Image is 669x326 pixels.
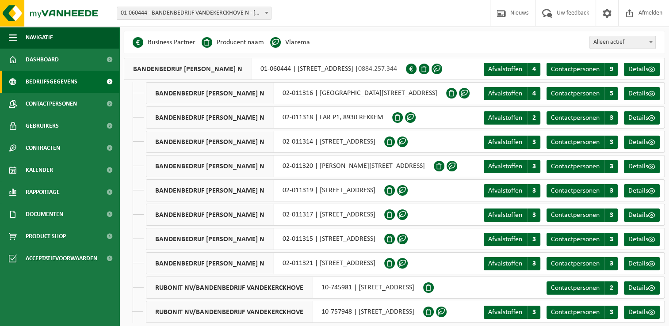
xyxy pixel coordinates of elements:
div: 02-011318 | LAR P1, 8930 REKKEM [146,106,392,129]
span: BANDENBEDRIJF [PERSON_NAME] N [124,58,252,80]
span: BANDENBEDRIJF [PERSON_NAME] N [146,253,274,274]
span: RUBONIT NV/BANDENBEDRIJF VANDEKERCKHOVE [146,301,313,322]
a: Contactpersonen 3 [547,111,618,125]
span: Details [628,236,648,243]
span: Afvalstoffen [488,187,522,194]
span: BANDENBEDRIJF [PERSON_NAME] N [146,204,274,225]
span: BANDENBEDRIJF [PERSON_NAME] N [146,228,274,250]
a: Afvalstoffen 3 [484,257,540,270]
span: Contactpersonen [551,187,600,194]
a: Details [624,136,660,149]
span: Contactpersonen [551,139,600,146]
span: Dashboard [26,49,59,71]
span: 5 [604,87,618,100]
span: Afvalstoffen [488,66,522,73]
a: Contactpersonen 3 [547,184,618,197]
span: Afvalstoffen [488,309,522,316]
a: Details [624,281,660,295]
span: RUBONIT NV/BANDENBEDRIJF VANDEKERCKHOVE [146,277,313,298]
div: 02-011316 | [GEOGRAPHIC_DATA][STREET_ADDRESS] [146,82,446,104]
span: Afvalstoffen [488,260,522,267]
span: Details [628,187,648,194]
span: Contactpersonen [551,212,600,219]
span: Afvalstoffen [488,139,522,146]
span: 3 [527,208,540,222]
span: BANDENBEDRIJF [PERSON_NAME] N [146,155,274,177]
span: 3 [604,257,618,270]
span: Details [628,139,648,146]
li: Business Partner [133,36,195,49]
span: Acceptatievoorwaarden [26,247,97,269]
span: 01-060444 - BANDENBEDRIJF VANDEKERCKHOVE N - HARELBEKE [117,7,271,19]
a: Contactpersonen 3 [547,233,618,246]
span: BANDENBEDRIJF [PERSON_NAME] N [146,180,274,201]
div: 02-011317 | [STREET_ADDRESS] [146,204,384,226]
span: Navigatie [26,27,53,49]
a: Details [624,184,660,197]
div: 02-011321 | [STREET_ADDRESS] [146,252,384,274]
span: 3 [604,184,618,197]
span: Details [628,284,648,292]
span: Afvalstoffen [488,114,522,121]
a: Contactpersonen 3 [547,136,618,149]
span: Details [628,66,648,73]
span: 9 [604,63,618,76]
span: Contactpersonen [551,90,600,97]
span: 3 [604,136,618,149]
span: Details [628,163,648,170]
span: Afvalstoffen [488,90,522,97]
a: Afvalstoffen 3 [484,233,540,246]
a: Contactpersonen 5 [547,87,618,100]
span: BANDENBEDRIJF [PERSON_NAME] N [146,107,274,128]
span: Bedrijfsgegevens [26,71,77,93]
a: Details [624,111,660,125]
span: Alleen actief [589,36,656,49]
a: Afvalstoffen 2 [484,111,540,125]
a: Afvalstoffen 3 [484,306,540,319]
span: Documenten [26,203,63,225]
span: 3 [527,306,540,319]
a: Afvalstoffen 3 [484,184,540,197]
span: Contactpersonen [551,236,600,243]
a: Afvalstoffen 4 [484,63,540,76]
span: Afvalstoffen [488,236,522,243]
a: Contactpersonen 2 [547,281,618,295]
a: Details [624,63,660,76]
li: Producent naam [202,36,264,49]
span: Contactpersonen [551,114,600,121]
a: Contactpersonen 3 [547,160,618,173]
span: 3 [527,136,540,149]
span: 4 [527,87,540,100]
a: Details [624,257,660,270]
span: Contactpersonen [551,163,600,170]
div: 02-011314 | [STREET_ADDRESS] [146,131,384,153]
span: Rapportage [26,181,60,203]
span: 3 [604,208,618,222]
span: 2 [527,111,540,125]
span: Kalender [26,159,53,181]
a: Details [624,208,660,222]
div: 10-757948 | [STREET_ADDRESS] [146,301,423,323]
span: 3 [604,233,618,246]
span: Product Shop [26,225,66,247]
div: 01-060444 | [STREET_ADDRESS] | [124,58,406,80]
span: Contactpersonen [26,93,77,115]
a: Contactpersonen 9 [547,63,618,76]
a: Contactpersonen 3 [547,257,618,270]
span: Details [628,212,648,219]
span: 4 [527,63,540,76]
span: Afvalstoffen [488,163,522,170]
a: Contactpersonen 3 [547,208,618,222]
span: 0884.257.344 [358,65,397,72]
div: 10-745981 | [STREET_ADDRESS] [146,277,423,299]
span: Details [628,260,648,267]
div: 02-011320 | [PERSON_NAME][STREET_ADDRESS] [146,155,434,177]
li: Vlarema [270,36,310,49]
a: Details [624,233,660,246]
span: 2 [604,281,618,295]
span: Gebruikers [26,115,59,137]
span: Contactpersonen [551,66,600,73]
span: 3 [527,184,540,197]
span: Alleen actief [590,36,655,49]
span: 3 [604,306,618,319]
